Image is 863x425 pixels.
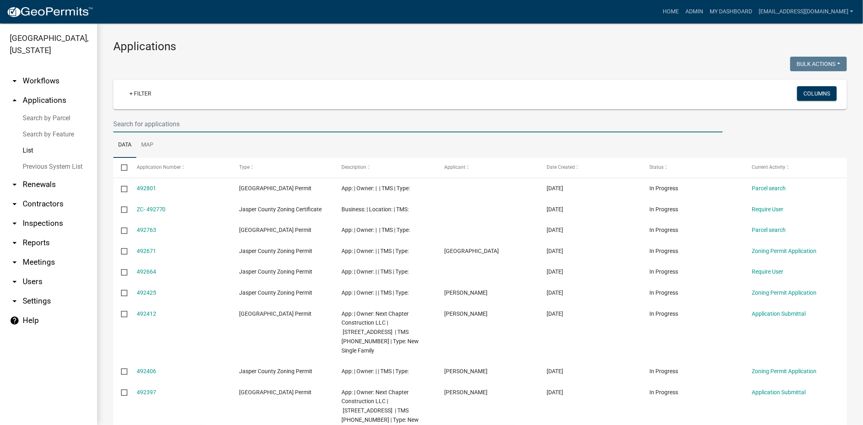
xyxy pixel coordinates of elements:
[752,389,806,395] a: Application Submittal
[752,206,784,212] a: Require User
[342,164,367,170] span: Description
[752,310,806,317] a: Application Submittal
[547,227,564,233] span: 10/15/2025
[649,389,678,395] span: In Progress
[239,206,322,212] span: Jasper County Zoning Certificate
[137,185,156,191] a: 492801
[231,158,334,177] datatable-header-cell: Type
[137,389,156,395] a: 492397
[547,185,564,191] span: 10/15/2025
[137,164,181,170] span: Application Number
[649,289,678,296] span: In Progress
[137,248,156,254] a: 492671
[10,257,19,267] i: arrow_drop_down
[342,268,409,275] span: App: | Owner: | | TMS | Type:
[547,248,564,254] span: 10/14/2025
[10,180,19,189] i: arrow_drop_down
[444,310,488,317] span: Preston Parfitt
[547,289,564,296] span: 10/14/2025
[239,185,312,191] span: Jasper County Building Permit
[10,199,19,209] i: arrow_drop_down
[682,4,706,19] a: Admin
[113,158,129,177] datatable-header-cell: Select
[547,268,564,275] span: 10/14/2025
[649,227,678,233] span: In Progress
[547,206,564,212] span: 10/15/2025
[752,268,784,275] a: Require User
[649,164,664,170] span: Status
[113,40,847,53] h3: Applications
[239,289,312,296] span: Jasper County Zoning Permit
[649,268,678,275] span: In Progress
[10,96,19,105] i: arrow_drop_up
[342,206,409,212] span: Business: | Location: | TMS:
[752,289,817,296] a: Zoning Permit Application
[123,86,158,101] a: + Filter
[342,368,409,374] span: App: | Owner: | | TMS | Type:
[797,86,837,101] button: Columns
[649,248,678,254] span: In Progress
[539,158,642,177] datatable-header-cell: Date Created
[342,227,410,233] span: App: | Owner: | | TMS | Type:
[239,389,312,395] span: Jasper County Building Permit
[547,389,564,395] span: 10/14/2025
[444,368,488,374] span: Preston Parfitt
[752,368,817,374] a: Zoning Permit Application
[752,185,786,191] a: Parcel search
[342,310,419,354] span: App: | Owner: Next Chapter Construction LLC | 13 Leatherback Lane | TMS 081-00-03-030 | Type: New...
[10,219,19,228] i: arrow_drop_down
[239,268,312,275] span: Jasper County Zoning Permit
[706,4,755,19] a: My Dashboard
[659,4,682,19] a: Home
[342,248,409,254] span: App: | Owner: | | TMS | Type:
[444,164,465,170] span: Applicant
[649,206,678,212] span: In Progress
[137,227,156,233] a: 492763
[239,227,312,233] span: Jasper County Building Permit
[113,132,136,158] a: Data
[10,277,19,287] i: arrow_drop_down
[129,158,231,177] datatable-header-cell: Application Number
[649,185,678,191] span: In Progress
[239,164,250,170] span: Type
[334,158,437,177] datatable-header-cell: Description
[239,368,312,374] span: Jasper County Zoning Permit
[137,289,156,296] a: 492425
[790,57,847,71] button: Bulk Actions
[752,164,786,170] span: Current Activity
[136,132,158,158] a: Map
[137,206,166,212] a: ZC- 492770
[649,310,678,317] span: In Progress
[744,158,847,177] datatable-header-cell: Current Activity
[547,310,564,317] span: 10/14/2025
[10,238,19,248] i: arrow_drop_down
[239,310,312,317] span: Jasper County Building Permit
[444,248,499,254] span: Madison
[547,368,564,374] span: 10/14/2025
[342,185,410,191] span: App: | Owner: | | TMS | Type:
[547,164,575,170] span: Date Created
[752,248,817,254] a: Zoning Permit Application
[437,158,539,177] datatable-header-cell: Applicant
[113,116,723,132] input: Search for applications
[444,389,488,395] span: Preston Parfitt
[10,76,19,86] i: arrow_drop_down
[752,227,786,233] a: Parcel search
[10,316,19,325] i: help
[649,368,678,374] span: In Progress
[10,296,19,306] i: arrow_drop_down
[137,368,156,374] a: 492406
[137,310,156,317] a: 492412
[755,4,857,19] a: [EMAIL_ADDRESS][DOMAIN_NAME]
[444,289,488,296] span: Preston Parfitt
[239,248,312,254] span: Jasper County Zoning Permit
[137,268,156,275] a: 492664
[342,289,409,296] span: App: | Owner: | | TMS | Type:
[642,158,744,177] datatable-header-cell: Status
